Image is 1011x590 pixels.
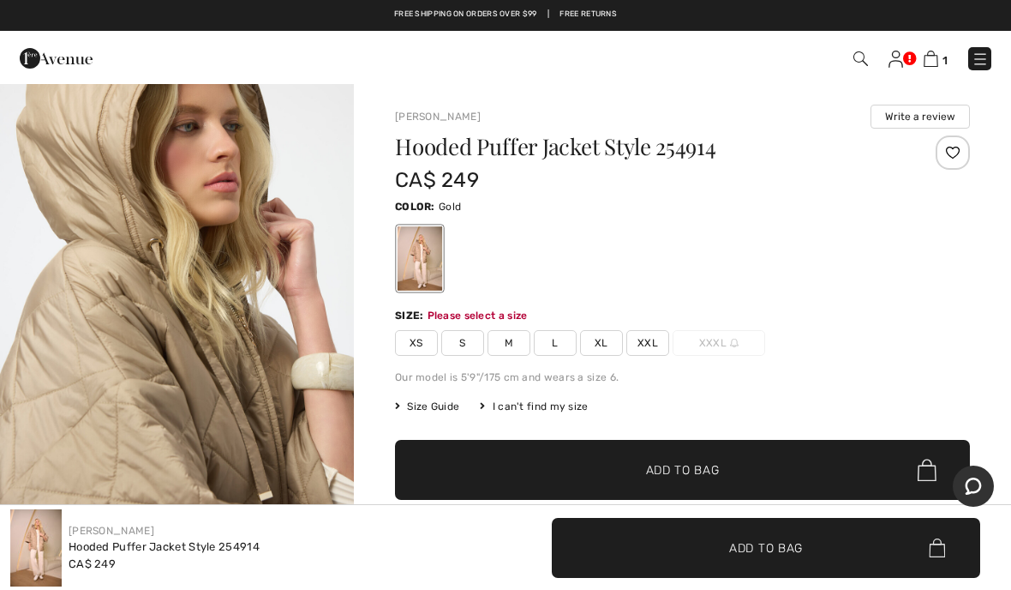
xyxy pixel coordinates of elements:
img: Bag.svg [918,459,936,481]
span: XXXL [673,330,765,356]
span: XS [395,330,438,356]
div: Size: [395,308,428,323]
span: S [441,330,484,356]
span: Gold [439,201,461,213]
span: M [488,330,530,356]
img: Shopping Bag [924,51,938,67]
span: Add to Bag [729,539,803,557]
div: Please select a size [428,308,528,323]
button: Write a review [870,105,970,129]
a: 1ère Avenue [20,49,93,65]
span: Color: [395,201,435,213]
span: XXL [626,330,669,356]
a: [PERSON_NAME] [69,525,154,537]
div: Our model is 5'9"/175 cm and wears a size 6. [395,370,970,385]
img: 1ère Avenue [20,41,93,75]
img: Bag.svg [929,539,945,557]
span: L [534,330,577,356]
div: I can't find my size [480,399,588,414]
div: Gold [398,226,442,291]
button: Add to Bag [395,440,970,500]
span: Size Guide [395,399,459,414]
h1: Hooded Puffer Jacket Style 254914 [395,135,874,158]
span: | [547,9,549,21]
a: Free Returns [559,9,617,21]
span: Add to Bag [646,461,720,479]
img: My Info [888,51,903,68]
span: CA$ 249 [395,168,479,192]
a: 1 [924,48,948,69]
span: 1 [942,54,948,67]
img: Search [853,51,868,66]
img: Hooded Puffer Jacket Style 254914 [10,509,62,587]
div: Hooded Puffer Jacket Style 254914 [69,539,260,556]
a: [PERSON_NAME] [395,111,481,123]
img: Menu [972,51,989,68]
a: Free shipping on orders over $99 [394,9,537,21]
button: Add to Bag [552,518,980,578]
img: ring-m.svg [730,339,739,347]
span: CA$ 249 [69,557,116,570]
iframe: Opens a widget where you can chat to one of our agents [953,466,994,509]
span: XL [580,330,623,356]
